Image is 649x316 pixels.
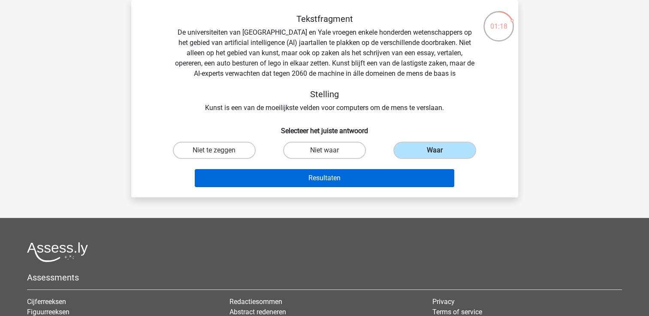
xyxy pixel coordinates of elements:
[27,308,69,316] a: Figuurreeksen
[483,10,515,32] div: 01:18
[27,272,622,283] h5: Assessments
[229,298,282,306] a: Redactiesommen
[27,242,88,262] img: Assessly logo
[172,89,477,99] h5: Stelling
[229,308,286,316] a: Abstract redeneren
[173,142,256,159] label: Niet te zeggen
[393,142,476,159] label: Waar
[145,14,504,113] div: De universiteiten van [GEOGRAPHIC_DATA] en Yale vroegen enkele honderden wetenschappers op het ge...
[145,120,504,135] h6: Selecteer het juiste antwoord
[432,298,455,306] a: Privacy
[27,298,66,306] a: Cijferreeksen
[283,142,366,159] label: Niet waar
[195,169,454,187] button: Resultaten
[432,308,482,316] a: Terms of service
[172,14,477,24] h5: Tekstfragment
